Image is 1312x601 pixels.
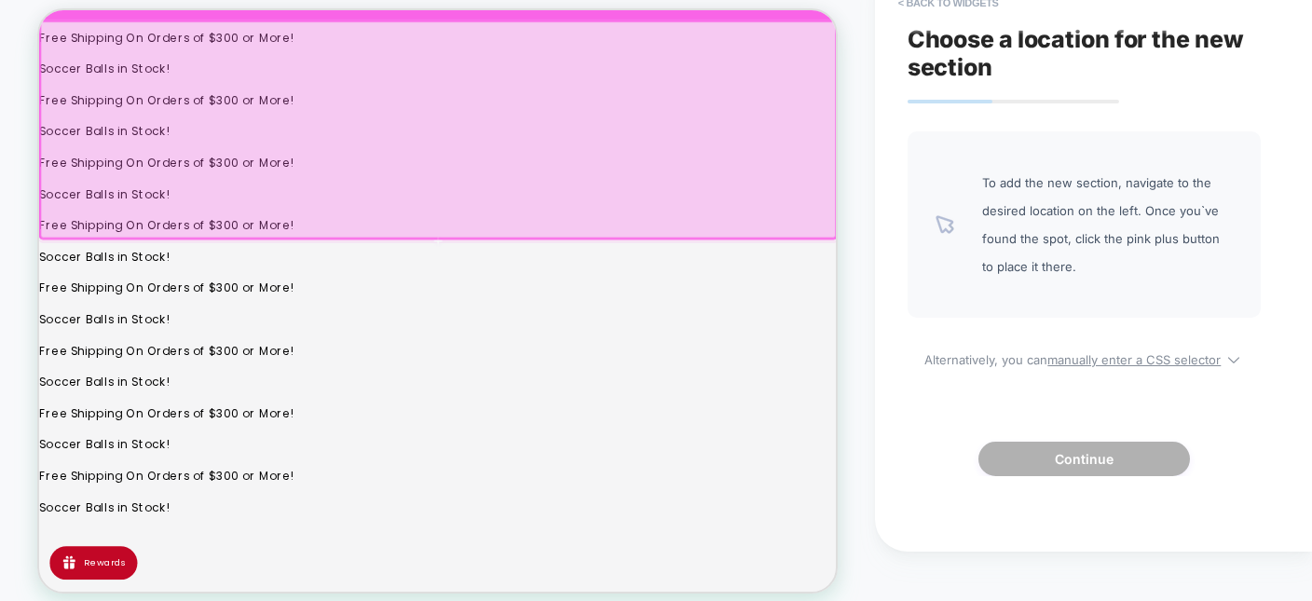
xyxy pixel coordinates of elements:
[936,215,954,234] img: pointer
[908,346,1261,367] span: Alternatively, you can
[908,25,1244,81] span: Choose a location for the new section
[1047,352,1221,367] u: manually enter a CSS selector
[982,169,1233,280] span: To add the new section, navigate to the desired location on the left. Once you`ve found the spot,...
[978,442,1190,476] button: Continue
